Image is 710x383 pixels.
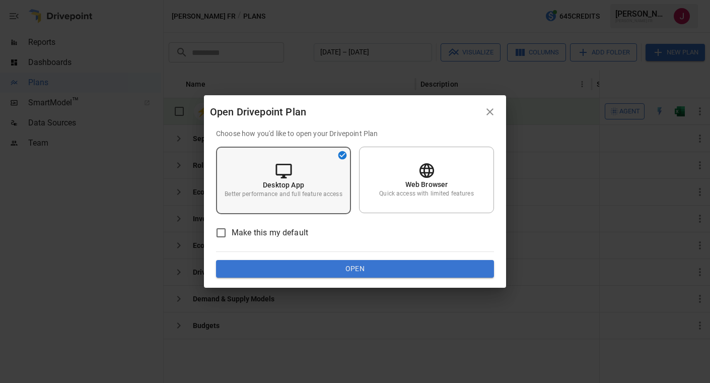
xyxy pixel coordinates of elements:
[232,227,308,239] span: Make this my default
[216,260,494,278] button: Open
[405,179,448,189] p: Web Browser
[216,129,494,139] p: Choose how you'd like to open your Drivepoint Plan
[379,189,473,198] p: Quick access with limited features
[263,180,304,190] p: Desktop App
[210,104,480,120] div: Open Drivepoint Plan
[225,190,342,199] p: Better performance and full feature access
